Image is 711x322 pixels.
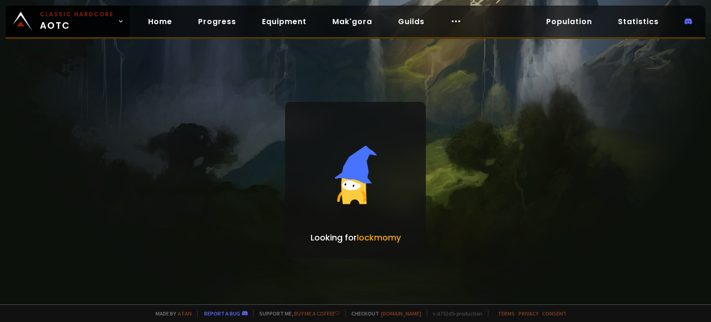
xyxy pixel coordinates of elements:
a: Home [141,12,180,31]
a: Terms [498,310,515,317]
span: lockmomy [357,232,401,243]
a: Privacy [518,310,538,317]
p: Looking for [311,231,401,244]
span: Checkout [345,310,421,317]
a: Report a bug [204,310,240,317]
span: Made by [150,310,192,317]
a: Population [539,12,599,31]
a: Classic HardcoreAOTC [6,6,130,37]
a: Statistics [611,12,666,31]
a: Mak'gora [325,12,380,31]
small: Classic Hardcore [40,10,114,19]
a: Buy me a coffee [294,310,340,317]
span: AOTC [40,10,114,32]
span: Support me, [253,310,340,317]
a: Guilds [391,12,432,31]
a: Consent [542,310,567,317]
a: Equipment [255,12,314,31]
a: a fan [178,310,192,317]
a: Progress [191,12,243,31]
a: [DOMAIN_NAME] [381,310,421,317]
span: v. d752d5 - production [427,310,482,317]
